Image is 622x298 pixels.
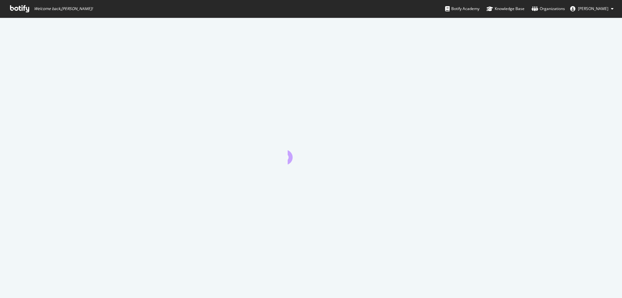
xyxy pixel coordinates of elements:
[34,6,93,11] span: Welcome back, [PERSON_NAME] !
[288,141,334,164] div: animation
[532,6,565,12] div: Organizations
[565,4,619,14] button: [PERSON_NAME]
[578,6,608,11] span: Sandi Kaur
[445,6,479,12] div: Botify Academy
[487,6,524,12] div: Knowledge Base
